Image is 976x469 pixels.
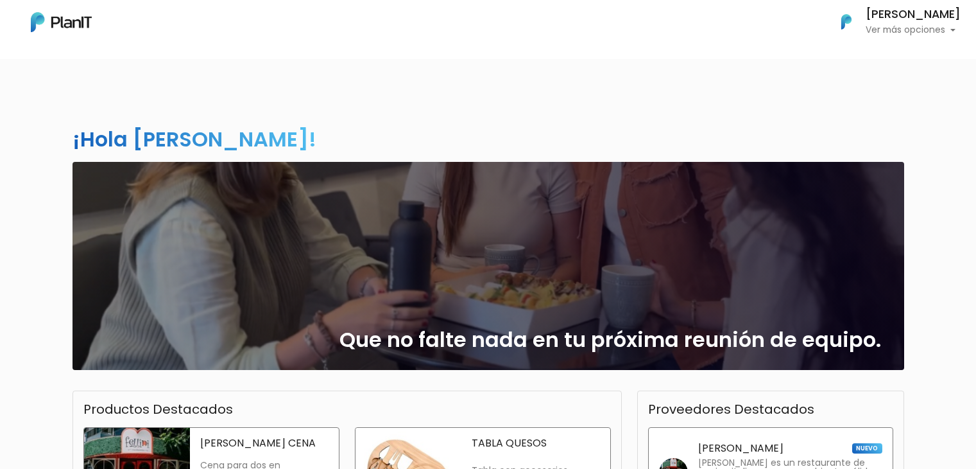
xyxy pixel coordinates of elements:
[866,9,961,21] h6: [PERSON_NAME]
[83,402,233,417] h3: Productos Destacados
[472,438,600,448] p: TABLA QUESOS
[832,8,860,36] img: PlanIt Logo
[31,12,92,32] img: PlanIt Logo
[339,328,881,352] h2: Que no falte nada en tu próxima reunión de equipo.
[866,26,961,35] p: Ver más opciones
[648,402,814,417] h3: Proveedores Destacados
[698,443,783,454] p: [PERSON_NAME]
[825,5,961,39] button: PlanIt Logo [PERSON_NAME] Ver más opciones
[73,125,316,154] h2: ¡Hola [PERSON_NAME]!
[852,443,882,454] span: NUEVO
[200,438,329,448] p: [PERSON_NAME] CENA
